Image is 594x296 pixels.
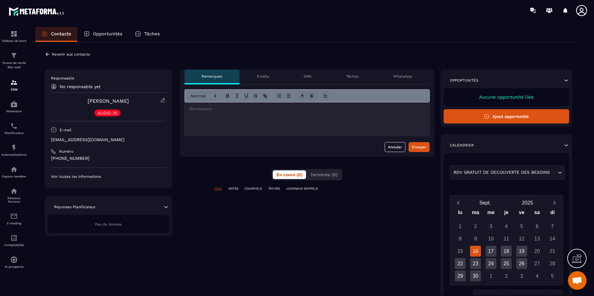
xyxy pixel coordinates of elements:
[10,101,18,108] img: automations
[10,79,18,86] img: formation
[450,94,563,100] p: Aucune opportunité liée
[532,258,542,269] div: 27
[98,111,117,115] p: AUDIO 35
[10,256,18,263] img: automations
[450,143,474,148] p: Calendrier
[202,74,222,79] p: Remarques
[2,39,26,43] p: Tableau de bord
[2,161,26,183] a: automationsautomationsEspace membre
[286,186,318,191] p: JOURNAUX D'APPELS
[129,27,166,42] a: Tâches
[307,170,341,179] button: Terminés (0)
[54,204,96,209] p: Réponses Planificateur
[2,243,26,247] p: Comptabilité
[144,31,160,37] p: Tâches
[412,144,426,150] div: Envoyer
[2,265,26,268] p: IA prospects
[547,246,558,257] div: 21
[547,258,558,269] div: 28
[486,233,496,244] div: 10
[310,172,337,177] span: Terminés (0)
[88,98,129,104] a: [PERSON_NAME]
[455,271,466,281] div: 29
[10,144,18,151] img: automations
[2,61,26,70] p: Tunnel de vente Site web
[516,271,527,281] div: 3
[10,213,18,220] img: email
[10,122,18,130] img: scheduler
[551,169,556,176] input: Search for option
[455,258,466,269] div: 22
[532,246,542,257] div: 20
[2,96,26,118] a: automationsautomationsWebinaire
[545,208,560,219] div: di
[516,246,527,257] div: 19
[444,109,569,123] button: Ajout opportunité
[393,74,412,79] p: WhatsApp
[453,208,468,219] div: lu
[385,142,405,152] button: Annuler
[244,186,262,191] p: COURRIELS
[516,258,527,269] div: 26
[2,118,26,139] a: schedulerschedulerPlanificateur
[455,233,466,244] div: 8
[568,271,587,290] div: Ouvrir le chat
[52,52,90,56] p: Revenir aux contacts
[486,271,496,281] div: 1
[10,234,18,242] img: accountant
[483,208,499,219] div: me
[2,74,26,96] a: formationformationCRM
[2,131,26,135] p: Planificateur
[2,25,26,47] a: formationformationTableau de bord
[532,271,542,281] div: 4
[455,246,466,257] div: 15
[470,271,481,281] div: 30
[51,155,166,161] p: [PHONE_NUMBER]
[409,142,430,152] button: Envoyer
[59,149,73,154] p: Numéro
[470,221,481,232] div: 2
[501,221,512,232] div: 4
[2,183,26,208] a: social-networksocial-networkRéseaux Sociaux
[486,246,496,257] div: 17
[514,208,530,219] div: ve
[2,196,26,203] p: Réseaux Sociaux
[464,197,506,208] button: Open months overlay
[2,208,26,230] a: emailemailE-mailing
[450,165,565,180] div: Search for option
[2,222,26,225] p: E-mailing
[470,246,481,257] div: 16
[214,186,222,191] p: TOUT
[501,233,512,244] div: 11
[468,208,483,219] div: ma
[499,208,514,219] div: je
[93,31,122,37] p: Opportunités
[452,169,551,176] span: RDV GRATUIT DE DECOUVERTE DES BESOINS
[529,208,545,219] div: sa
[2,88,26,91] p: CRM
[10,52,18,59] img: formation
[346,74,359,79] p: Tâches
[95,222,122,226] span: Pas de donnée
[516,233,527,244] div: 12
[450,78,478,83] p: Opportunités
[486,221,496,232] div: 3
[2,153,26,156] p: Automatisations
[60,84,101,89] p: No responsable yet
[2,47,26,74] a: formationformationTunnel de vente Site web
[51,174,166,179] p: Voir toutes les informations
[60,128,71,132] p: E-mail
[453,208,560,281] div: Calendar wrapper
[77,27,129,42] a: Opportunités
[506,197,549,208] button: Open years overlay
[10,30,18,38] img: formation
[35,27,77,42] a: Contacts
[455,221,466,232] div: 1
[2,175,26,178] p: Espace membre
[486,258,496,269] div: 24
[228,186,238,191] p: NOTES
[276,172,302,177] span: En cours (0)
[547,233,558,244] div: 14
[547,271,558,281] div: 5
[470,233,481,244] div: 9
